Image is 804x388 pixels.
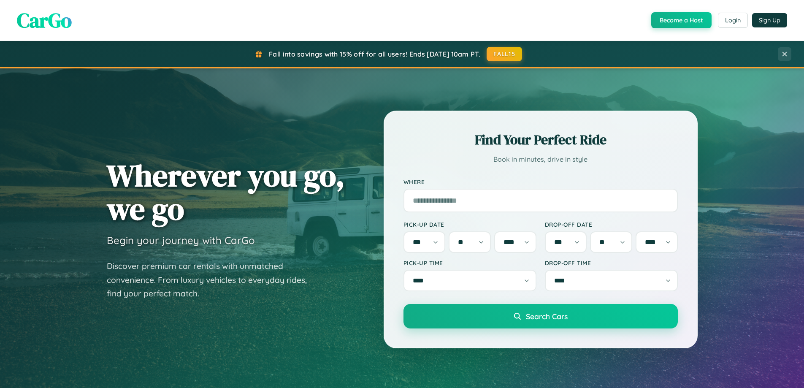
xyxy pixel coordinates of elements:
span: CarGo [17,6,72,34]
label: Pick-up Time [403,259,536,266]
button: Search Cars [403,304,678,328]
button: Become a Host [651,12,712,28]
label: Drop-off Time [545,259,678,266]
button: FALL15 [487,47,522,61]
h3: Begin your journey with CarGo [107,234,255,247]
label: Pick-up Date [403,221,536,228]
h1: Wherever you go, we go [107,159,345,225]
label: Drop-off Date [545,221,678,228]
button: Sign Up [752,13,787,27]
label: Where [403,178,678,185]
p: Book in minutes, drive in style [403,153,678,166]
h2: Find Your Perfect Ride [403,130,678,149]
button: Login [718,13,748,28]
span: Fall into savings with 15% off for all users! Ends [DATE] 10am PT. [269,50,480,58]
span: Search Cars [526,312,568,321]
p: Discover premium car rentals with unmatched convenience. From luxury vehicles to everyday rides, ... [107,259,318,301]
